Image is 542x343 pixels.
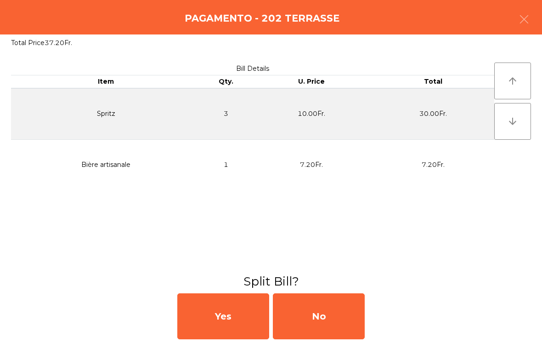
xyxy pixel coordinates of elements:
button: arrow_upward [494,63,531,99]
button: arrow_downward [494,103,531,140]
span: 37.20Fr. [45,39,72,47]
span: Total Price [11,39,45,47]
td: 7.20Fr. [373,139,494,190]
td: Bière artisanale [11,139,201,190]
td: 3 [201,88,250,140]
i: arrow_downward [507,116,518,127]
td: Spritz [11,88,201,140]
i: arrow_upward [507,75,518,86]
th: Item [11,75,201,88]
td: 10.00Fr. [250,88,372,140]
td: 7.20Fr. [250,139,372,190]
th: Total [373,75,494,88]
th: U. Price [250,75,372,88]
td: 30.00Fr. [373,88,494,140]
th: Qty. [201,75,250,88]
div: Yes [177,293,269,339]
span: Bill Details [236,64,269,73]
div: No [273,293,365,339]
h4: Pagamento - 202 TERRASSE [185,11,339,25]
h3: Split Bill? [7,273,535,290]
td: 1 [201,139,250,190]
